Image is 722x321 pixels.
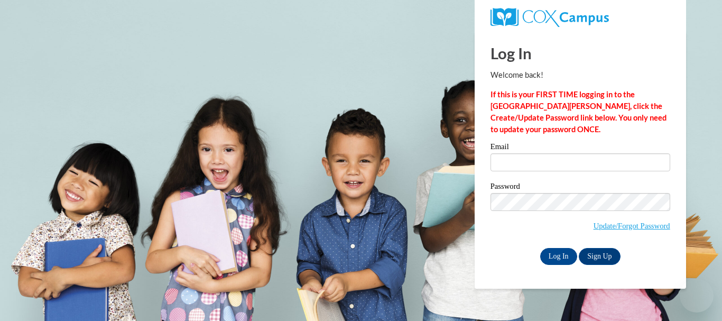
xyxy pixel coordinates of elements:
a: Sign Up [579,248,620,265]
img: COX Campus [490,8,609,27]
iframe: Button to launch messaging window [680,279,714,313]
p: Welcome back! [490,69,670,81]
input: Log In [540,248,577,265]
label: Email [490,143,670,153]
strong: If this is your FIRST TIME logging in to the [GEOGRAPHIC_DATA][PERSON_NAME], click the Create/Upd... [490,90,667,134]
label: Password [490,182,670,193]
a: Update/Forgot Password [594,222,670,230]
h1: Log In [490,42,670,64]
a: COX Campus [490,8,670,27]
